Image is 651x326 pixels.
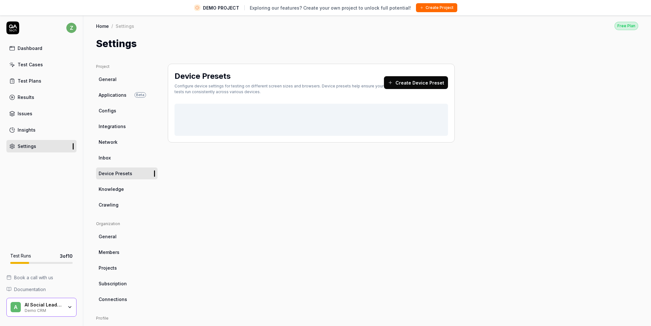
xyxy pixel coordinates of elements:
[203,4,239,11] span: DEMO PROJECT
[6,58,77,71] a: Test Cases
[99,280,127,287] span: Subscription
[14,286,46,293] span: Documentation
[111,23,113,29] div: /
[6,140,77,152] a: Settings
[99,123,126,130] span: Integrations
[99,154,111,161] span: Inbox
[134,92,146,98] span: Beta
[99,139,118,145] span: Network
[96,73,158,85] a: General
[96,293,158,305] a: Connections
[116,23,134,29] div: Settings
[6,298,77,317] button: AAI Social Leads FinderDemo CRM
[6,75,77,87] a: Test Plans
[175,70,231,82] h2: Device Presets
[11,302,21,312] span: A
[99,201,118,208] span: Crawling
[18,45,42,52] div: Dashboard
[99,92,126,98] span: Applications
[96,231,158,242] a: General
[99,233,117,240] span: General
[6,124,77,136] a: Insights
[25,307,63,313] div: Demo CRM
[96,89,158,101] a: ApplicationsBeta
[96,64,158,69] div: Project
[96,199,158,211] a: Crawling
[416,3,457,12] button: Create Project
[96,167,158,179] a: Device Presets
[99,265,117,271] span: Projects
[96,221,158,227] div: Organization
[18,77,41,84] div: Test Plans
[25,302,63,308] div: AI Social Leads Finder
[250,4,411,11] span: Exploring our features? Create your own project to unlock full potential!
[384,76,448,89] button: Create Device Preset
[99,249,119,256] span: Members
[66,21,77,34] button: z
[96,262,158,274] a: Projects
[96,183,158,195] a: Knowledge
[96,136,158,148] a: Network
[99,170,132,177] span: Device Presets
[96,278,158,289] a: Subscription
[99,296,127,303] span: Connections
[99,76,117,83] span: General
[96,23,109,29] a: Home
[14,274,53,281] span: Book a call with us
[96,120,158,132] a: Integrations
[66,23,77,33] span: z
[614,21,638,30] button: Free Plan
[96,315,158,321] div: Profile
[6,91,77,103] a: Results
[18,143,36,150] div: Settings
[18,110,32,117] div: Issues
[18,126,36,133] div: Insights
[6,42,77,54] a: Dashboard
[99,186,124,192] span: Knowledge
[96,152,158,164] a: Inbox
[18,94,34,101] div: Results
[6,274,77,281] a: Book a call with us
[10,253,31,259] h5: Test Runs
[60,253,73,259] span: 3 of 10
[175,83,384,95] div: Configure device settings for testing on different screen sizes and browsers. Device presets help...
[99,107,116,114] span: Configs
[6,286,77,293] a: Documentation
[96,105,158,117] a: Configs
[96,37,137,51] h1: Settings
[6,107,77,120] a: Issues
[18,61,43,68] div: Test Cases
[614,22,638,30] div: Free Plan
[96,246,158,258] a: Members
